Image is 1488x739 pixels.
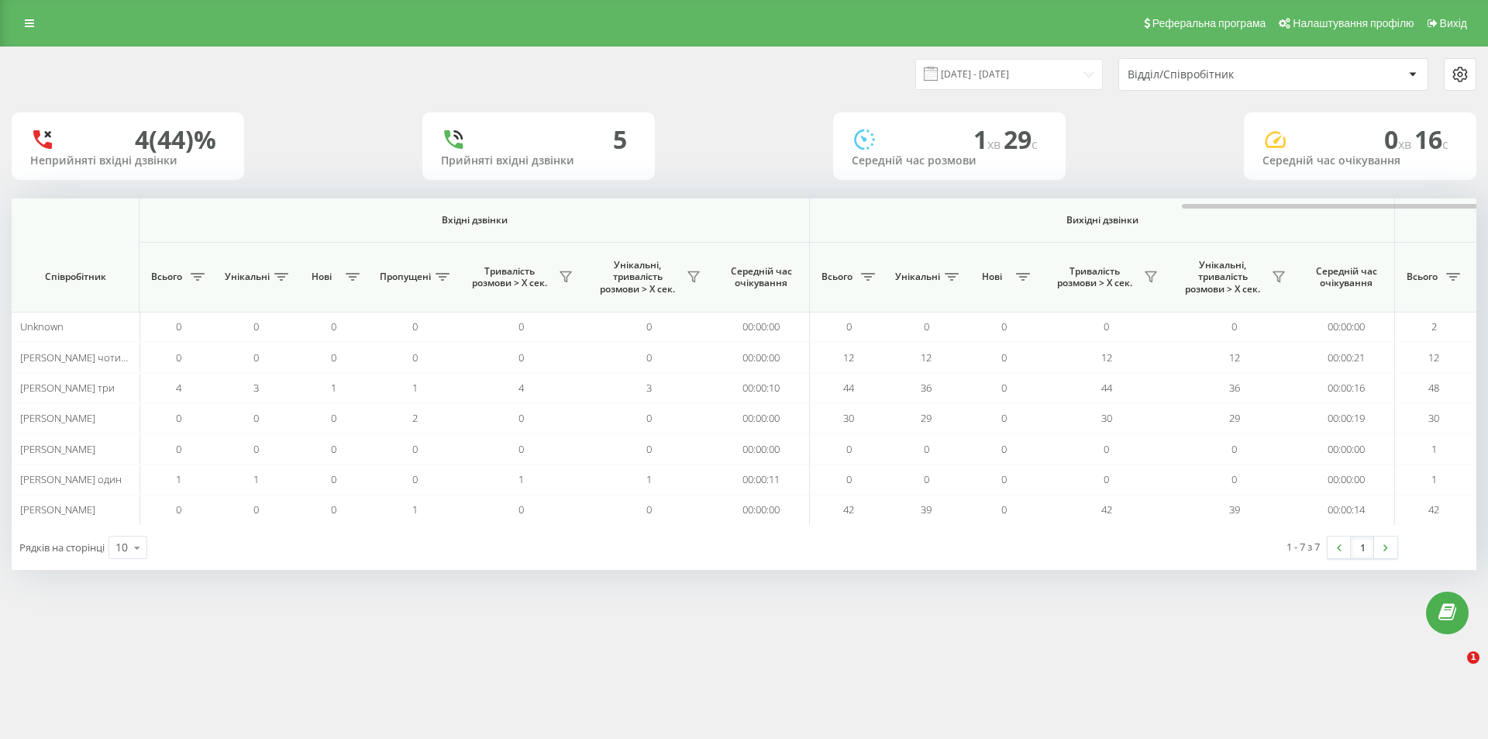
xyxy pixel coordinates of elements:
span: 4 [176,381,181,395]
span: 0 [176,442,181,456]
div: Середній час очікування [1262,154,1458,167]
span: 30 [843,411,854,425]
span: 0 [646,442,652,456]
span: 0 [646,351,652,364]
span: 0 [176,411,181,425]
span: 0 [412,319,418,333]
span: 39 [1229,502,1240,516]
span: 0 [1104,442,1109,456]
span: 12 [1229,351,1240,364]
span: 12 [921,351,932,364]
span: 3 [253,381,259,395]
span: Всього [1403,271,1441,283]
span: 30 [1428,411,1439,425]
span: 0 [331,502,336,516]
span: 2 [1431,319,1437,333]
span: c [1032,136,1038,153]
span: Унікальні [895,271,940,283]
span: 0 [412,442,418,456]
div: 1 - 7 з 7 [1286,539,1320,554]
td: 00:00:00 [713,495,810,525]
span: 12 [1428,351,1439,364]
span: 0 [1384,123,1414,156]
span: [PERSON_NAME] один [20,472,122,486]
span: 29 [921,411,932,425]
span: 0 [331,351,336,364]
span: 0 [646,502,652,516]
span: 0 [1001,319,1007,333]
span: 0 [1104,319,1109,333]
span: 0 [1001,502,1007,516]
span: Всього [147,271,186,283]
span: 0 [924,472,929,486]
div: 10 [115,540,128,555]
td: 00:00:00 [713,403,810,433]
span: 0 [924,442,929,456]
span: 1 [253,472,259,486]
span: хв [987,136,1004,153]
span: [PERSON_NAME] чотири [20,351,133,364]
td: 00:00:00 [713,312,810,342]
span: 42 [843,502,854,516]
span: 1 [973,123,1004,156]
span: 0 [331,411,336,425]
span: 0 [1001,442,1007,456]
span: Налаштування профілю [1293,17,1414,29]
span: 30 [1101,411,1112,425]
span: 0 [518,411,524,425]
span: 44 [1101,381,1112,395]
div: 4 (44)% [135,125,216,154]
span: 0 [176,351,181,364]
span: 0 [1001,472,1007,486]
span: 1 [331,381,336,395]
span: 36 [1229,381,1240,395]
span: Всього [818,271,856,283]
div: Відділ/Співробітник [1128,68,1313,81]
span: 0 [924,319,929,333]
span: 0 [1231,319,1237,333]
span: 44 [843,381,854,395]
span: 0 [1231,472,1237,486]
span: Вхідні дзвінки [180,214,769,226]
td: 00:00:21 [1298,342,1395,372]
span: 0 [253,319,259,333]
span: 0 [1231,442,1237,456]
span: 29 [1004,123,1038,156]
span: 1 [518,472,524,486]
div: Прийняті вхідні дзвінки [441,154,636,167]
span: 0 [176,502,181,516]
span: 1 [1467,651,1479,664]
span: Тривалість розмови > Х сек. [1050,265,1139,289]
td: 00:00:11 [713,464,810,495]
div: 5 [613,125,627,154]
td: 00:00:00 [713,433,810,464]
span: 0 [518,319,524,333]
span: [PERSON_NAME] три [20,381,115,395]
td: 00:00:00 [1298,464,1395,495]
span: 36 [921,381,932,395]
span: 0 [1001,411,1007,425]
span: 0 [176,319,181,333]
span: Середній час очікування [725,265,797,289]
span: 0 [412,472,418,486]
span: Тривалість розмови > Х сек. [465,265,554,289]
span: 0 [253,442,259,456]
span: 0 [331,442,336,456]
td: 00:00:19 [1298,403,1395,433]
span: Реферальна програма [1152,17,1266,29]
span: 12 [1101,351,1112,364]
span: 42 [1428,502,1439,516]
span: хв [1398,136,1414,153]
td: 00:00:10 [713,373,810,403]
span: 0 [253,351,259,364]
div: Неприйняті вхідні дзвінки [30,154,226,167]
span: Унікальні, тривалість розмови > Х сек. [593,259,682,295]
span: 0 [331,319,336,333]
span: 0 [846,442,852,456]
span: Унікальні [225,271,270,283]
span: Унікальні, тривалість розмови > Х сек. [1178,259,1267,295]
td: 00:00:14 [1298,495,1395,525]
span: Вихідні дзвінки [846,214,1359,226]
span: 29 [1229,411,1240,425]
span: [PERSON_NAME] [20,411,95,425]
